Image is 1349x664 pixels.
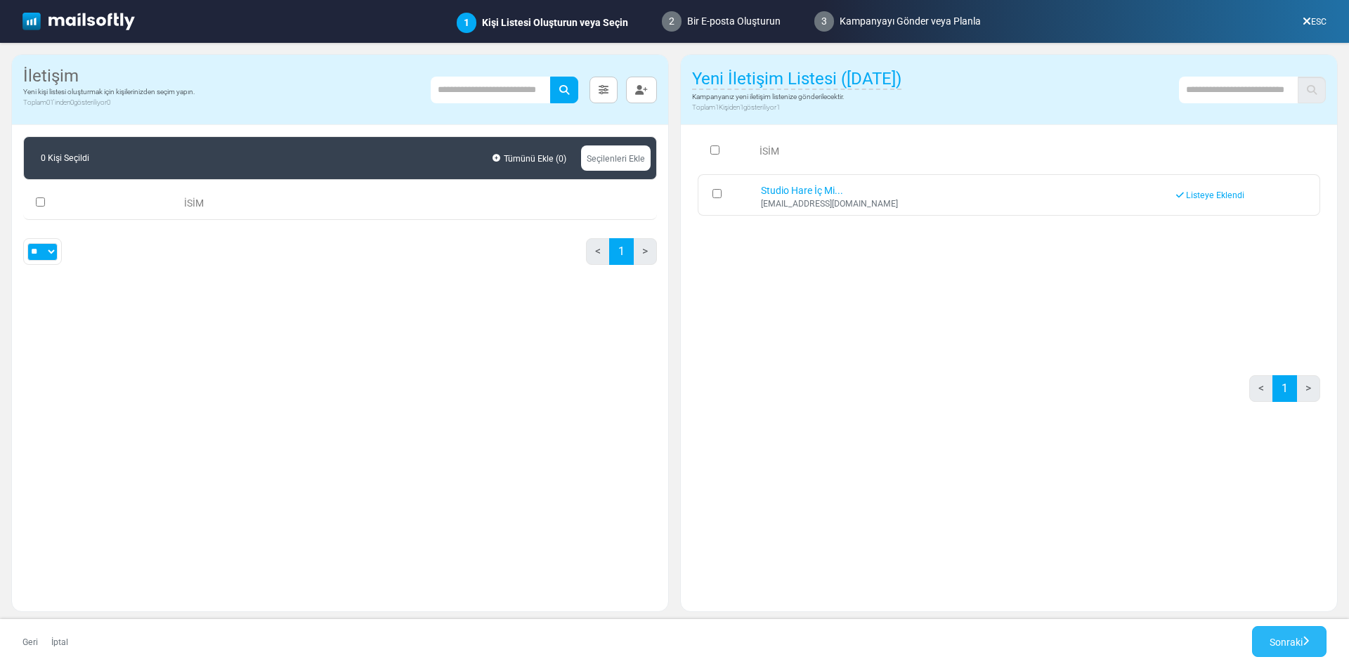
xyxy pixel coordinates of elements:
[504,154,559,164] font: Tümünü Ekle (
[761,199,898,209] font: [EMAIL_ADDRESS][DOMAIN_NAME]
[687,15,781,27] font: Bir E-posta Oluşturun
[184,197,204,209] font: İSİM
[107,98,110,106] font: 0
[559,154,563,164] font: 0
[70,98,74,106] font: 0
[51,637,68,647] a: İptal
[46,98,50,106] span: 0
[719,103,740,111] font: Kişiden
[587,154,645,164] font: Seçilenleri Ekle
[1303,17,1327,27] a: ESC
[22,637,38,647] a: Geri
[41,153,89,163] font: 0 Kişi Seçildi
[740,103,743,111] font: 1
[715,103,719,111] span: 1
[586,238,657,276] nav: Sayfa
[464,17,469,28] font: 1
[692,69,901,89] font: Yeni İletişim Listesi ([DATE])
[760,145,779,157] font: İSİM
[563,154,566,164] font: )
[1311,17,1327,27] font: ESC
[1282,382,1288,395] font: 1
[669,15,674,27] font: 2
[743,103,776,111] font: gösteriliyor
[692,93,844,100] font: Kampanyanız yeni iletişim listenize gönderilecektir.
[482,17,628,28] font: Kişi Listesi Oluşturun veya Seçin
[1176,190,1244,200] a: Listeye Eklendi
[22,13,135,31] img: mailsoftly_white_logo.svg
[776,103,780,111] font: 1
[74,98,107,106] font: gösteriliyor
[821,15,827,27] font: 3
[1249,375,1320,413] nav: Sayfa
[761,185,843,196] a: Studio Hare İç Mi...
[23,88,195,96] font: Yeni kişi listesi oluşturmak için kişilerinizden seçim yapın.
[1272,375,1297,402] a: 1
[609,238,634,265] a: 1
[692,103,715,111] font: Toplam
[23,66,79,86] font: İletişim
[840,15,981,27] font: Kampanyayı Gönder veya Planla
[1252,626,1327,657] a: Sonraki
[618,245,625,258] font: 1
[1186,190,1244,200] font: Listeye Eklendi
[23,98,46,106] font: Toplam
[50,98,70,106] font: 1'inden
[1270,637,1303,648] font: Sonraki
